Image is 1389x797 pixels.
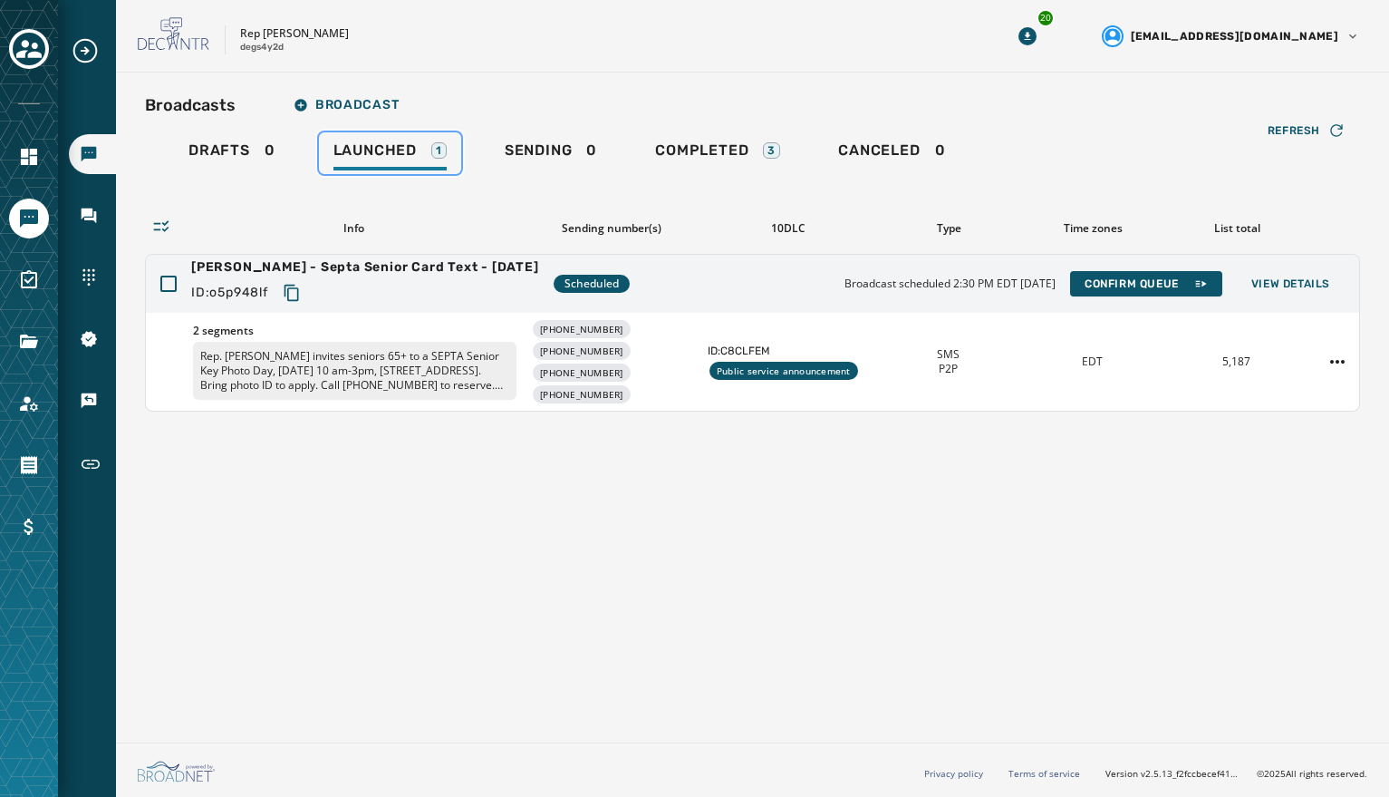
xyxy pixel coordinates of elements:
[71,36,114,65] button: Expand sub nav menu
[1008,767,1080,780] a: Terms of service
[708,221,870,236] div: 10DLC
[924,767,983,780] a: Privacy policy
[1105,767,1242,781] span: Version
[145,92,236,118] h2: Broadcasts
[69,134,116,174] a: Navigate to Broadcasts
[275,277,308,309] button: Copy text to clipboard
[191,258,539,277] span: [PERSON_NAME] - Septa Senior Card Text - [DATE]
[824,132,960,174] a: Canceled0
[9,260,49,300] a: Navigate to Surveys
[69,196,116,236] a: Navigate to Inbox
[1251,277,1330,291] span: View Details
[9,199,49,238] a: Navigate to Messaging
[533,364,631,382] div: [PHONE_NUMBER]
[188,141,250,160] span: Drafts
[844,277,1056,291] span: Broadcast scheduled 2:30 PM EDT [DATE]
[490,132,612,174] a: Sending0
[1085,277,1208,291] span: Confirm Queue
[709,362,858,380] div: Public service announcement
[69,381,116,421] a: Navigate to Keywords & Responders
[1131,29,1338,44] span: [EMAIL_ADDRESS][DOMAIN_NAME]
[564,277,619,291] span: Scheduled
[1011,20,1044,53] button: Download Menu
[1268,123,1320,138] span: Refresh
[294,98,399,112] span: Broadcast
[763,142,780,159] div: 3
[192,221,516,236] div: Info
[9,29,49,69] button: Toggle account select drawer
[9,322,49,362] a: Navigate to Files
[838,141,945,170] div: 0
[1028,221,1158,236] div: Time zones
[1027,355,1157,369] div: EDT
[9,137,49,177] a: Navigate to Home
[531,221,693,236] div: Sending number(s)
[533,320,631,338] div: [PHONE_NUMBER]
[193,324,516,338] span: 2 segments
[533,342,631,360] div: [PHONE_NUMBER]
[431,142,447,159] div: 1
[884,221,1014,236] div: Type
[191,284,268,302] span: ID: o5p948lf
[188,141,275,170] div: 0
[708,344,870,358] span: ID: C8CLFEM
[939,362,958,376] span: P2P
[533,385,631,403] div: [PHONE_NUMBER]
[9,384,49,423] a: Navigate to Account
[240,26,349,41] p: Rep [PERSON_NAME]
[1070,271,1222,296] button: Confirm Queue
[69,319,116,359] a: Navigate to 10DLC Registration
[641,132,795,174] a: Completed3
[279,87,413,123] button: Broadcast
[193,342,516,400] p: Rep. [PERSON_NAME] invites seniors 65+ to a SEPTA Senior Key Photo Day, [DATE] 10 am-3pm, [STREET...
[69,258,116,297] a: Navigate to Sending Numbers
[1095,18,1367,54] button: User settings
[1172,355,1301,369] div: 5,187
[1253,116,1360,145] button: Refresh
[174,132,290,174] a: Drafts0
[1141,767,1242,781] span: v2.5.13_f2fccbecef41a56588405520c543f5f958952a99
[1172,221,1302,236] div: List total
[838,141,920,160] span: Canceled
[505,141,597,170] div: 0
[9,507,49,547] a: Navigate to Billing
[333,141,417,160] span: Launched
[9,445,49,485] a: Navigate to Orders
[69,442,116,486] a: Navigate to Short Links
[1323,347,1352,376] button: Staats - Septa Senior Card Text - 10-8-25 action menu
[1257,767,1367,780] span: © 2025 All rights reserved.
[319,132,461,174] a: Launched1
[1237,271,1345,296] button: View Details
[937,347,960,362] span: SMS
[505,141,573,160] span: Sending
[1037,9,1055,27] div: 20
[655,141,748,160] span: Completed
[240,41,284,54] p: degs4y2d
